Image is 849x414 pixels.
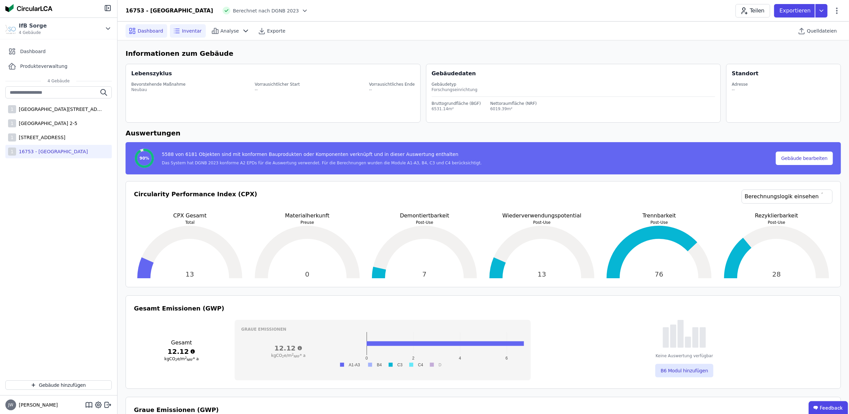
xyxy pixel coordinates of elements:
div: 16753 - [GEOGRAPHIC_DATA] [126,7,213,15]
p: Trennbarkeit [603,212,715,220]
span: kgCO e/m * a [164,357,199,361]
h3: Graue Emissionen [241,327,524,332]
p: Post-Use [486,220,598,225]
div: IfB Sorge [19,22,47,30]
span: Berechnet nach DGNB 2023 [233,7,299,14]
div: -- [255,87,300,92]
div: [GEOGRAPHIC_DATA] 2-5 [16,120,77,127]
div: Das System hat DGNB 2023 konforme A2 EPDs für die Auswertung verwendet. Für die Berechnungen wurd... [162,160,482,166]
span: Inventar [182,28,202,34]
div: Keine Auswertung verfügbar [656,353,713,359]
div: Standort [732,70,758,78]
h3: Gesamt [134,339,229,347]
button: Gebäude bearbeiten [776,152,833,165]
div: -- [369,87,415,92]
div: 1 [8,148,16,156]
p: Post-Use [603,220,715,225]
span: Dashboard [20,48,46,55]
span: 90% [140,156,149,161]
span: Quelldateien [807,28,837,34]
div: Forschungseinrichtung [432,87,715,92]
span: 4 Gebäude [19,30,47,35]
div: Adresse [732,82,748,87]
span: JW [8,403,13,407]
sub: 2 [175,358,177,362]
h3: Gesamt Emissionen (GWP) [134,304,833,313]
div: Nettoraumfläche (NRF) [490,101,537,106]
div: 1 [8,105,16,113]
p: Preuse [251,220,364,225]
div: Gebäudetyp [432,82,715,87]
sup: 2 [292,353,294,356]
p: Post-Use [369,220,481,225]
sup: 2 [185,356,187,360]
img: IfB Sorge [5,23,16,34]
span: [PERSON_NAME] [16,402,58,408]
h3: 12.12 [134,347,229,356]
h3: 12.12 [241,343,336,353]
button: B6 Modul hinzufügen [655,364,713,377]
div: [GEOGRAPHIC_DATA][STREET_ADDRESS] [16,106,103,113]
div: Bevorstehende Maßnahme [131,82,186,87]
div: -- [732,87,748,92]
p: Demontiertbarkeit [369,212,481,220]
div: 1 [8,133,16,141]
button: Gebäude hinzufügen [5,380,112,390]
p: Total [134,220,246,225]
div: 16753 - [GEOGRAPHIC_DATA] [16,148,88,155]
div: Vorrausichtlicher Start [255,82,300,87]
span: Dashboard [138,28,163,34]
sub: 2 [282,355,284,358]
div: Vorrausichtliches Ende [369,82,415,87]
sub: NRF [294,355,300,358]
p: CPX Gesamt [134,212,246,220]
div: 6019.39m² [490,106,537,112]
img: empty-state [663,320,706,348]
p: Materialherkunft [251,212,364,220]
a: Berechnungslogik einsehen [742,190,833,204]
span: Produkteverwaltung [20,63,67,70]
span: kgCO e/m * a [271,353,305,358]
span: Analyse [221,28,239,34]
p: Wiederverwendungspotential [486,212,598,220]
img: Concular [5,4,52,12]
div: Neubau [131,87,186,92]
div: Lebenszyklus [131,70,172,78]
div: Bruttogrundfläche (BGF) [432,101,481,106]
h6: Informationen zum Gebäude [126,48,841,58]
h3: Circularity Performance Index (CPX) [134,190,257,212]
sub: NRF [187,358,193,362]
div: 5588 von 6181 Objekten sind mit konformen Bauprodukten oder Komponenten verknüpft und in dieser A... [162,151,482,160]
div: [STREET_ADDRESS] [16,134,65,141]
div: 1 [8,119,16,127]
h6: Auswertungen [126,128,841,138]
span: Exporte [267,28,285,34]
div: 6531.14m² [432,106,481,112]
div: Gebäudedaten [432,70,721,78]
span: 4 Gebäude [41,78,77,84]
p: Exportieren [780,7,812,15]
p: Post-Use [721,220,833,225]
p: Rezyklierbarkeit [721,212,833,220]
button: Teilen [736,4,770,17]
